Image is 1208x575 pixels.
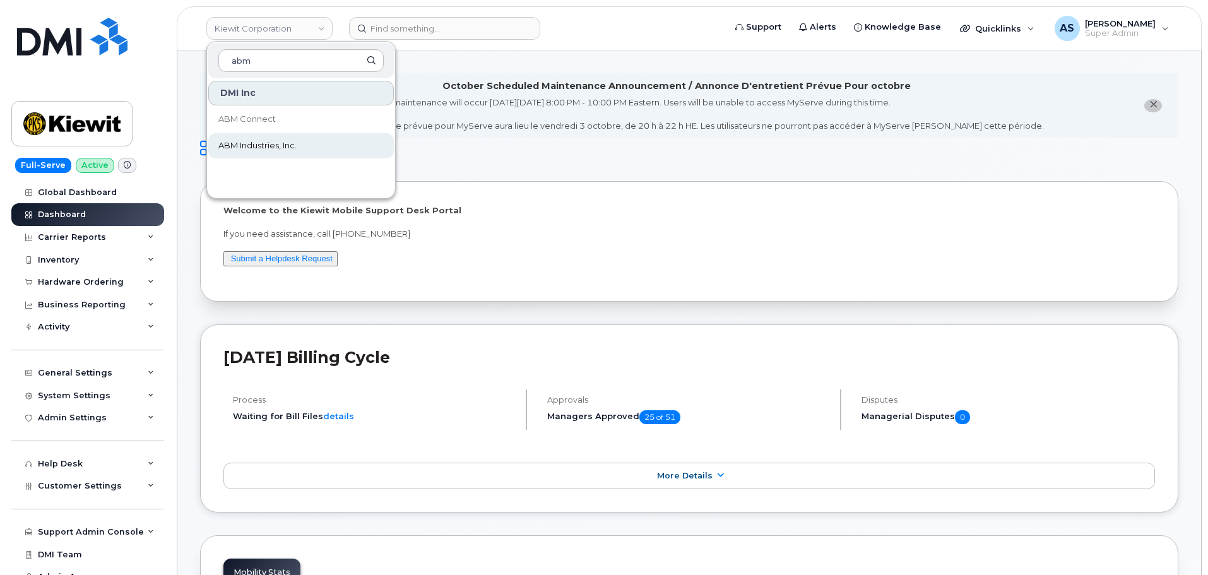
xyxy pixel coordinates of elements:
[309,97,1044,132] div: MyServe scheduled maintenance will occur [DATE][DATE] 8:00 PM - 10:00 PM Eastern. Users will be u...
[218,139,297,152] span: ABM Industries, Inc.
[1144,99,1162,112] button: close notification
[218,113,276,126] span: ABM Connect
[547,410,829,424] h5: Managers Approved
[323,411,354,421] a: details
[1153,520,1199,566] iframe: Messenger Launcher
[547,395,829,405] h4: Approvals
[223,348,1155,367] h2: [DATE] Billing Cycle
[223,228,1155,240] p: If you need assistance, call [PHONE_NUMBER]
[657,471,713,480] span: More Details
[223,205,1155,216] p: Welcome to the Kiewit Mobile Support Desk Portal
[233,410,515,422] li: Waiting for Bill Files
[233,395,515,405] h4: Process
[442,80,911,93] div: October Scheduled Maintenance Announcement / Annonce D'entretient Prévue Pour octobre
[208,133,394,158] a: ABM Industries, Inc.
[862,410,1155,424] h5: Managerial Disputes
[639,410,680,424] span: 25 of 51
[208,81,394,105] div: DMI Inc
[231,254,333,263] a: Submit a Helpdesk Request
[862,395,1155,405] h4: Disputes
[955,410,970,424] span: 0
[208,107,394,132] a: ABM Connect
[218,49,384,72] input: Search
[223,251,338,267] button: Submit a Helpdesk Request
